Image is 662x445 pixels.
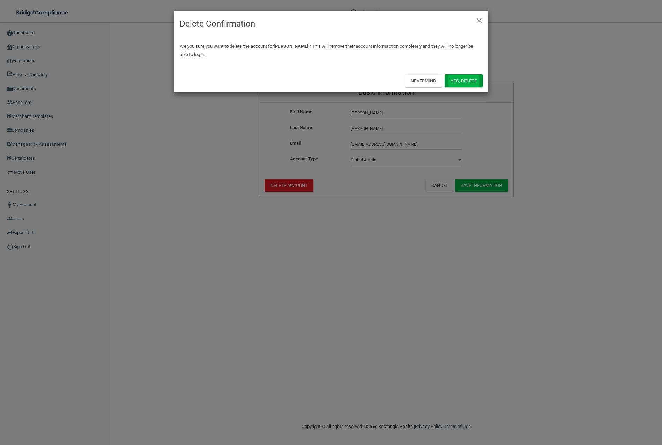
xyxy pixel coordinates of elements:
[405,74,442,87] button: Nevermind
[541,395,654,423] iframe: Drift Widget Chat Controller
[180,16,483,31] h4: Delete Confirmation
[445,74,482,87] button: Yes, delete
[180,42,483,59] p: Are you sure you want to delete the account for ? This will remove their account informaction com...
[476,13,482,27] span: ×
[274,44,308,49] strong: [PERSON_NAME]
